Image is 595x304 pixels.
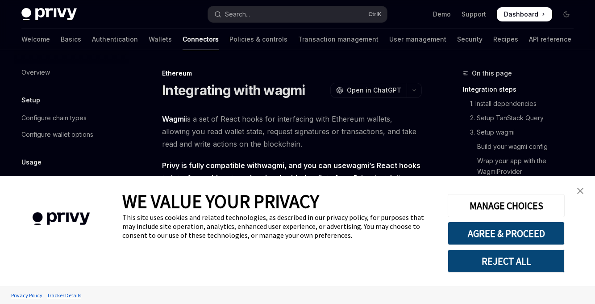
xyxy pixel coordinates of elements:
a: Configure chain types [14,110,129,126]
a: close banner [571,182,589,200]
strong: Privy is fully compatible with , and you can use ’s React hooks to interface with external and em... [162,161,420,182]
a: Connect an external wallet [14,172,129,188]
a: Basics [61,29,81,50]
a: Tracker Details [45,287,83,303]
span: Ctrl K [368,11,382,18]
a: Authentication [92,29,138,50]
span: Just follow the steps below! [162,159,422,197]
button: Open in ChatGPT [330,83,407,98]
a: Demo [433,10,451,19]
button: REJECT ALL [448,249,565,273]
a: Wallets [149,29,172,50]
a: Integration steps [463,82,581,97]
a: Wagmi [162,114,186,124]
img: dark logo [21,8,77,21]
a: Recipes [493,29,518,50]
a: Configure wallet options [14,127,129,143]
span: On this page [472,68,512,79]
button: Open search [208,6,387,22]
span: Dashboard [504,10,538,19]
div: Configure wallet options [21,129,93,140]
a: Connectors [183,29,219,50]
button: Toggle dark mode [559,7,574,21]
button: AGREE & PROCEED [448,222,565,245]
a: Privacy Policy [9,287,45,303]
div: Ethereum [162,69,422,78]
span: WE VALUE YOUR PRIVACY [122,190,319,213]
a: Policies & controls [229,29,287,50]
a: 3. Setup wagmi [463,125,581,139]
h5: Setup [21,95,40,106]
h1: Integrating with wagmi [162,82,305,98]
a: 1. Install dependencies [463,97,581,111]
a: Transaction management [298,29,379,50]
button: MANAGE CHOICES [448,194,565,217]
img: close banner [577,188,583,194]
a: Overview [14,64,129,80]
a: Support [462,10,486,19]
a: Build your wagmi config [463,139,581,154]
div: Configure chain types [21,113,87,123]
a: Dashboard [497,7,552,21]
a: API reference [529,29,571,50]
span: Open in ChatGPT [347,86,401,95]
h5: Usage [21,157,42,168]
div: Connect an external wallet [21,175,100,186]
a: Security [457,29,483,50]
a: Wrap your app with the WagmiProvider [463,154,581,179]
img: company logo [13,199,109,238]
a: 2. Setup TanStack Query [463,111,581,125]
span: is a set of React hooks for interfacing with Ethereum wallets, allowing you read wallet state, re... [162,113,422,150]
a: wagmi [346,161,369,170]
div: Overview [21,67,50,78]
div: This site uses cookies and related technologies, as described in our privacy policy, for purposes... [122,213,434,240]
a: Welcome [21,29,50,50]
a: wagmi [262,161,284,170]
div: Search... [225,9,250,20]
a: User management [389,29,446,50]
